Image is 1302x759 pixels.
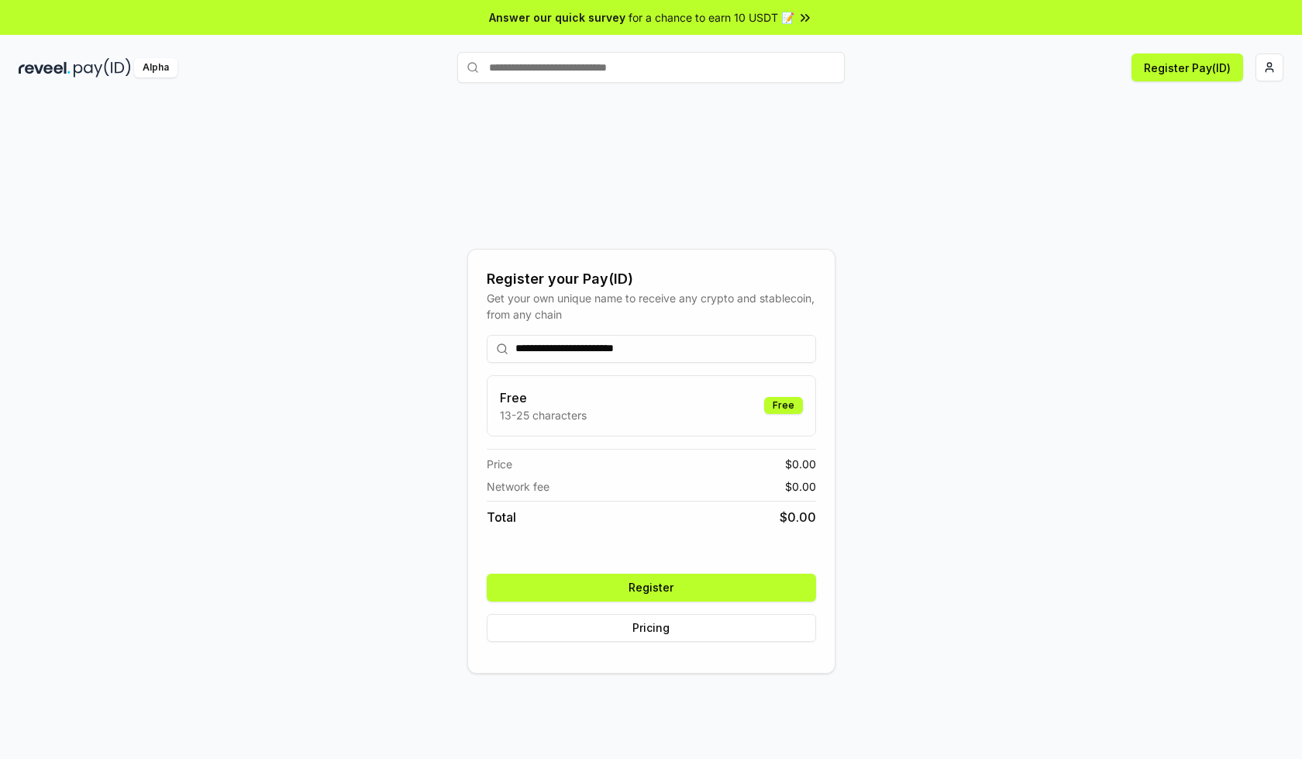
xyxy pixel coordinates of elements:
img: reveel_dark [19,58,71,78]
span: Total [487,508,516,526]
div: Alpha [134,58,177,78]
span: Answer our quick survey [489,9,625,26]
span: Price [487,456,512,472]
div: Free [764,397,803,414]
div: Register your Pay(ID) [487,268,816,290]
div: Get your own unique name to receive any crypto and stablecoin, from any chain [487,290,816,323]
span: $ 0.00 [785,456,816,472]
h3: Free [500,388,587,407]
span: $ 0.00 [785,478,816,495]
span: $ 0.00 [780,508,816,526]
button: Pricing [487,614,816,642]
span: for a chance to earn 10 USDT 📝 [629,9,794,26]
button: Register [487,574,816,602]
p: 13-25 characters [500,407,587,423]
span: Network fee [487,478,549,495]
img: pay_id [74,58,131,78]
button: Register Pay(ID) [1131,53,1243,81]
